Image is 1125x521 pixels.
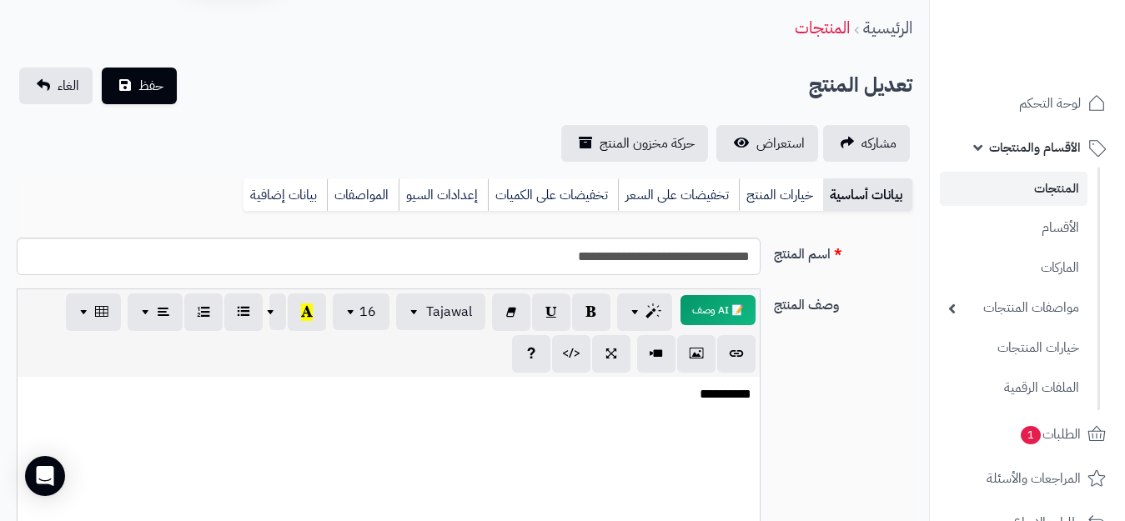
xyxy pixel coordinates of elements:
[940,250,1087,286] a: الماركات
[618,178,739,212] a: تخفيضات على السعر
[396,293,485,330] button: Tajawal
[58,76,79,96] span: الغاء
[488,178,618,212] a: تخفيضات على الكميات
[681,295,756,325] button: 📝 AI وصف
[1019,423,1081,446] span: الطلبات
[25,456,65,496] div: Open Intercom Messenger
[940,210,1087,246] a: الأقسام
[940,83,1115,123] a: لوحة التحكم
[940,414,1115,454] a: الطلبات1
[940,330,1087,366] a: خيارات المنتجات
[244,178,327,212] a: بيانات إضافية
[940,172,1087,206] a: المنتجات
[795,15,850,40] a: المنتجات
[716,125,818,162] a: استعراض
[823,125,910,162] a: مشاركه
[102,68,177,104] button: حفظ
[1021,426,1041,444] span: 1
[600,133,695,153] span: حركة مخزون المنتج
[739,178,823,212] a: خيارات المنتج
[767,288,919,315] label: وصف المنتج
[987,467,1081,490] span: المراجعات والأسئلة
[1012,44,1109,79] img: logo-2.png
[861,133,896,153] span: مشاركه
[1019,92,1081,115] span: لوحة التحكم
[809,68,912,103] h2: تعديل المنتج
[940,290,1087,326] a: مواصفات المنتجات
[863,15,912,40] a: الرئيسية
[823,178,912,212] a: بيانات أساسية
[767,238,919,264] label: اسم المنتج
[426,302,472,322] span: Tajawal
[756,133,805,153] span: استعراض
[327,178,399,212] a: المواصفات
[989,136,1081,159] span: الأقسام والمنتجات
[561,125,708,162] a: حركة مخزون المنتج
[138,76,163,96] span: حفظ
[359,302,376,322] span: 16
[333,293,389,330] button: 16
[940,458,1115,498] a: المراجعات والأسئلة
[19,68,93,104] a: الغاء
[399,178,488,212] a: إعدادات السيو
[940,370,1087,406] a: الملفات الرقمية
